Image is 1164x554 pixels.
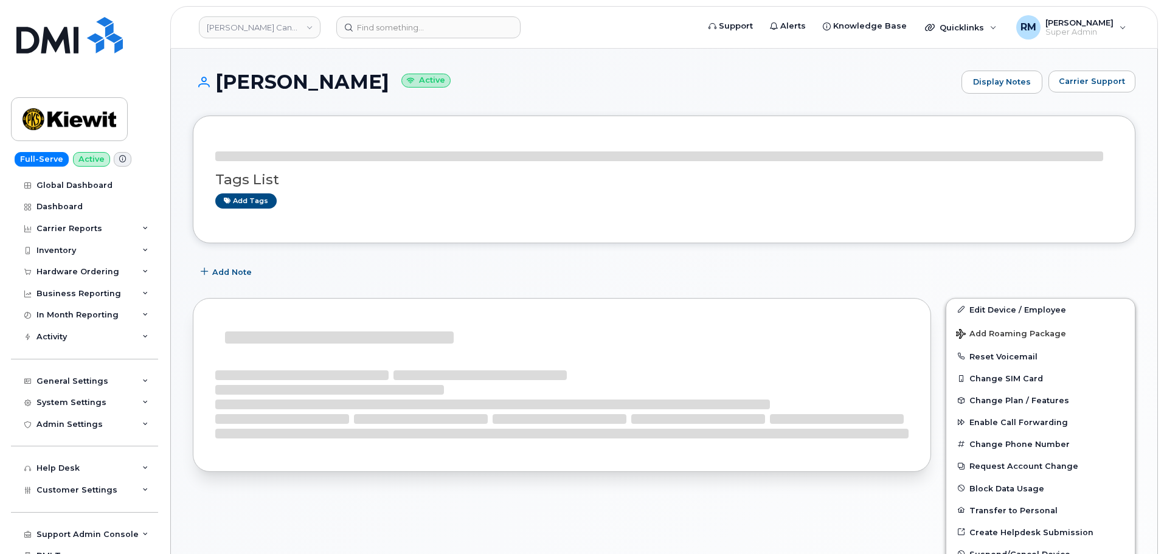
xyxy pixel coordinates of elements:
h1: [PERSON_NAME] [193,71,955,92]
button: Request Account Change [946,455,1135,477]
button: Block Data Usage [946,477,1135,499]
span: Carrier Support [1059,75,1125,87]
button: Enable Call Forwarding [946,411,1135,433]
button: Add Roaming Package [946,320,1135,345]
button: Reset Voicemail [946,345,1135,367]
a: Display Notes [961,71,1042,94]
h3: Tags List [215,172,1113,187]
a: Create Helpdesk Submission [946,521,1135,543]
span: Enable Call Forwarding [969,418,1068,427]
span: Add Roaming Package [956,329,1066,341]
a: Edit Device / Employee [946,299,1135,320]
button: Change Plan / Features [946,389,1135,411]
a: Add tags [215,193,277,209]
button: Add Note [193,261,262,283]
span: Change Plan / Features [969,396,1069,405]
button: Transfer to Personal [946,499,1135,521]
button: Change Phone Number [946,433,1135,455]
button: Change SIM Card [946,367,1135,389]
button: Carrier Support [1048,71,1135,92]
span: Add Note [212,266,252,278]
small: Active [401,74,451,88]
